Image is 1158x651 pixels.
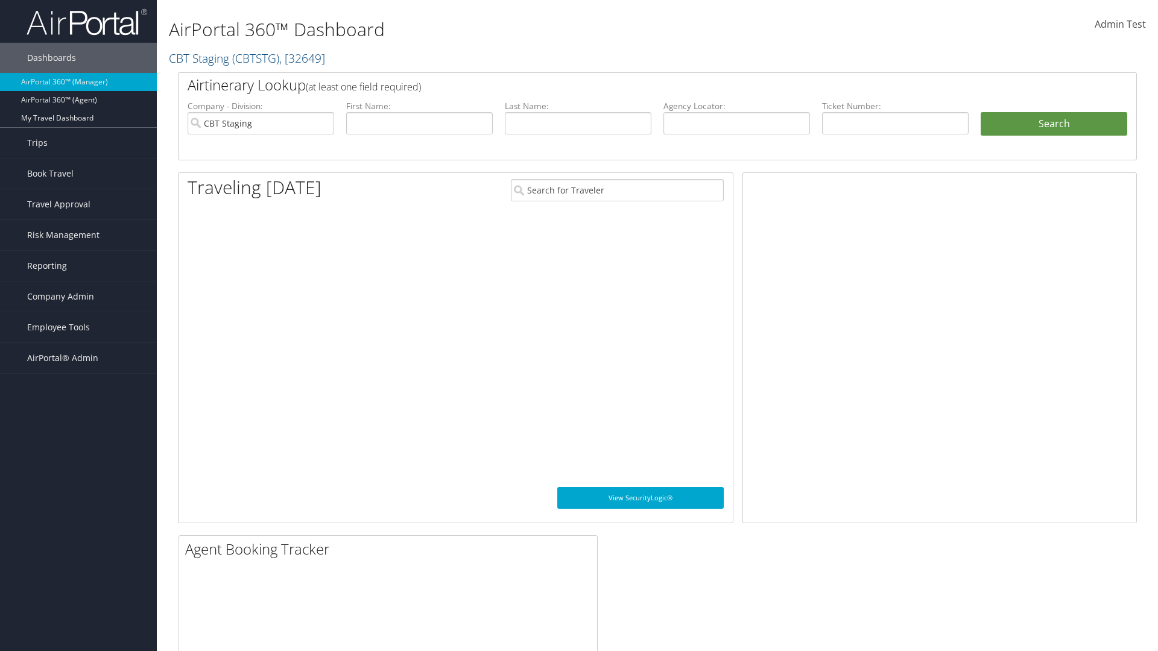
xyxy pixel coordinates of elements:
[169,17,820,42] h1: AirPortal 360™ Dashboard
[188,175,321,200] h1: Traveling [DATE]
[1095,6,1146,43] a: Admin Test
[511,179,724,201] input: Search for Traveler
[188,75,1048,95] h2: Airtinerary Lookup
[306,80,421,93] span: (at least one field required)
[27,159,74,189] span: Book Travel
[663,100,810,112] label: Agency Locator:
[346,100,493,112] label: First Name:
[185,539,597,559] h2: Agent Booking Tracker
[279,50,325,66] span: , [ 32649 ]
[27,281,94,312] span: Company Admin
[557,487,724,509] a: View SecurityLogic®
[27,43,76,73] span: Dashboards
[27,189,90,219] span: Travel Approval
[1095,17,1146,31] span: Admin Test
[505,100,651,112] label: Last Name:
[27,251,67,281] span: Reporting
[188,100,334,112] label: Company - Division:
[232,50,279,66] span: ( CBTSTG )
[27,220,100,250] span: Risk Management
[981,112,1127,136] button: Search
[27,8,147,36] img: airportal-logo.png
[27,343,98,373] span: AirPortal® Admin
[27,312,90,342] span: Employee Tools
[169,50,325,66] a: CBT Staging
[27,128,48,158] span: Trips
[822,100,969,112] label: Ticket Number:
